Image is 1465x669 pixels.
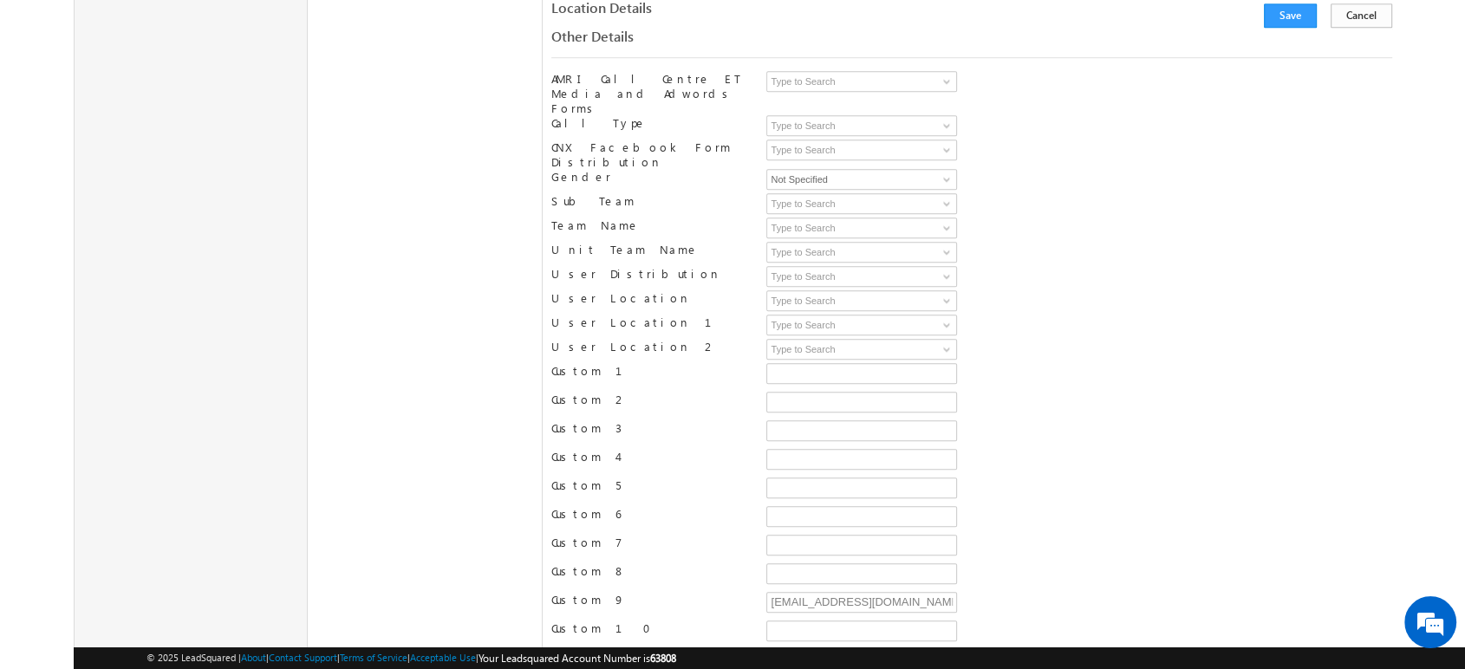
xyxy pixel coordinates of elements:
[766,115,957,136] input: Type to Search
[551,29,960,53] div: Other Details
[551,140,746,169] div: CNX Facebook Form Distribution
[90,91,291,114] div: Chat with us now
[410,652,476,663] a: Acceptable Use
[551,620,746,645] div: Custom 10
[284,9,326,50] div: Minimize live chat window
[1331,4,1392,29] button: Cancel
[766,140,957,160] input: Type to Search
[934,268,955,285] a: Show All Items
[766,71,957,92] input: Type to Search
[551,392,746,416] div: Custom 2
[551,592,746,616] div: Custom 9
[551,115,746,140] div: Call Type
[766,218,957,238] input: Type to Search
[340,652,407,663] a: Terms of Service
[934,171,955,188] a: Show All Items
[236,534,315,557] em: Start Chat
[551,563,746,588] div: Custom 8
[766,266,957,287] input: Type to Search
[934,73,955,90] a: Show All Items
[551,449,746,473] div: Custom 4
[551,535,746,559] div: Custom 7
[551,290,746,315] div: User Location
[934,141,955,159] a: Show All Items
[551,169,746,193] div: Gender
[1264,4,1317,29] button: Save
[766,193,957,214] input: Type to Search
[934,244,955,261] a: Show All Items
[551,420,746,445] div: Custom 3
[269,652,337,663] a: Contact Support
[551,266,746,290] div: User Distribution
[934,292,955,309] a: Show All Items
[551,193,746,218] div: Sub Team
[29,91,73,114] img: d_60004797649_company_0_60004797649
[551,71,746,115] div: AMRI Call Centre ET Media and Adwords Forms
[934,341,955,358] a: Show All Items
[146,650,676,666] span: © 2025 LeadSquared | | | | |
[934,219,955,237] a: Show All Items
[934,195,955,212] a: Show All Items
[766,339,957,360] input: Type to Search
[766,242,957,263] input: Type to Search
[766,290,957,311] input: Type to Search
[551,315,746,339] div: User Location 1
[766,169,957,190] input: Type to Search
[551,477,746,502] div: Custom 5
[766,315,957,335] input: Type to Search
[241,652,266,663] a: About
[650,652,676,665] span: 63808
[23,160,316,519] textarea: Type your message and hit 'Enter'
[551,506,746,530] div: Custom 6
[479,652,676,665] span: Your Leadsquared Account Number is
[551,363,746,387] div: Custom 1
[551,218,746,242] div: Team Name
[934,316,955,334] a: Show All Items
[934,117,955,134] a: Show All Items
[551,339,746,363] div: User Location 2
[551,242,746,266] div: Unit Team Name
